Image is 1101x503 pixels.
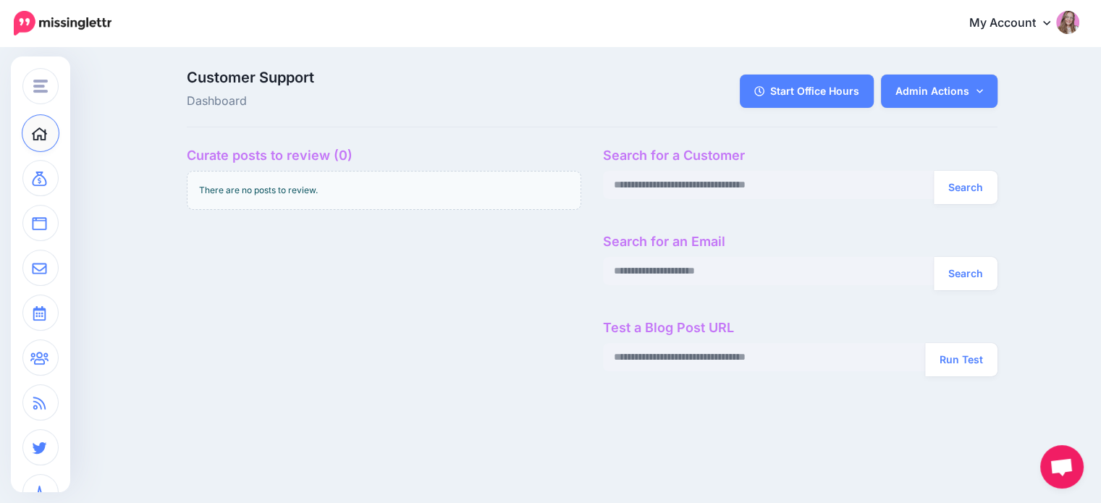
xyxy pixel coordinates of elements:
[187,148,581,164] h4: Curate posts to review (0)
[187,70,720,85] span: Customer Support
[934,257,997,290] button: Search
[603,234,997,250] h4: Search for an Email
[603,148,997,164] h4: Search for a Customer
[925,343,997,376] button: Run Test
[14,11,111,35] img: Missinglettr
[1040,445,1084,489] a: Chat abierto
[740,75,874,108] a: Start Office Hours
[187,171,581,210] div: There are no posts to review.
[881,75,997,108] a: Admin Actions
[603,320,997,336] h4: Test a Blog Post URL
[33,80,48,93] img: menu.png
[934,171,997,204] button: Search
[187,92,720,111] span: Dashboard
[955,6,1079,41] a: My Account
